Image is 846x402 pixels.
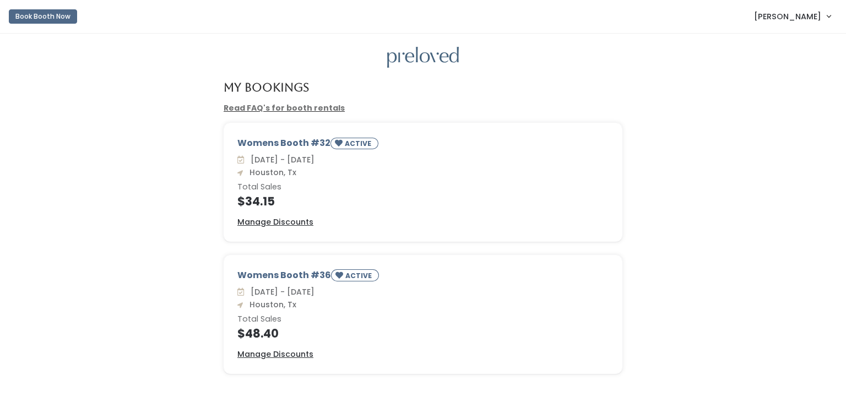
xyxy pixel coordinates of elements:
[345,139,373,148] small: ACTIVE
[743,4,842,28] a: [PERSON_NAME]
[237,349,313,360] a: Manage Discounts
[246,154,314,165] span: [DATE] - [DATE]
[237,315,609,324] h6: Total Sales
[237,269,609,286] div: Womens Booth #36
[246,286,314,297] span: [DATE] - [DATE]
[237,327,609,340] h4: $48.40
[237,183,609,192] h6: Total Sales
[754,10,821,23] span: [PERSON_NAME]
[224,102,345,113] a: Read FAQ's for booth rentals
[224,81,309,94] h4: My Bookings
[237,349,313,360] u: Manage Discounts
[237,216,313,227] u: Manage Discounts
[237,195,609,208] h4: $34.15
[9,4,77,29] a: Book Booth Now
[237,216,313,228] a: Manage Discounts
[245,167,296,178] span: Houston, Tx
[237,137,609,154] div: Womens Booth #32
[245,299,296,310] span: Houston, Tx
[9,9,77,24] button: Book Booth Now
[345,271,374,280] small: ACTIVE
[387,47,459,68] img: preloved logo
